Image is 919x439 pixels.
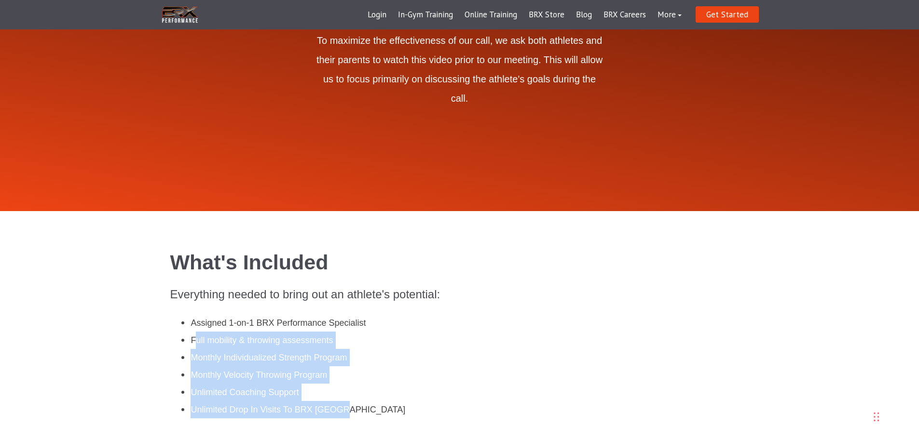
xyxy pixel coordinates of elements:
div: Drag [874,402,879,431]
a: Online Training [459,3,523,27]
span: To maximize the effectiveness of our call, we ask both athletes and their parents to watch this v... [316,35,603,104]
span: Monthly Individualized Strength Program [191,353,347,362]
a: In-Gym Training [392,3,459,27]
a: Get Started [696,6,759,23]
iframe: Chat Widget [782,335,919,439]
a: Login [362,3,392,27]
span: Unlimited Coaching Support [191,387,299,397]
span: Assigned 1-on-1 BRX Performance Specialist [191,318,366,328]
span: Monthly Velocity Throwing Program [191,370,327,380]
span: Everything needed to bring out an athlete's potential: [170,288,440,301]
a: More [652,3,687,27]
span: Full mobility & throwing assessments [191,335,333,345]
a: Blog [570,3,598,27]
span: What's Included [170,251,329,274]
a: BRX Careers [598,3,652,27]
div: Navigation Menu [362,3,687,27]
span: Unlimited Drop In Visits To BRX [GEOGRAPHIC_DATA] [191,405,405,414]
img: BRX Transparent Logo-2 [161,5,199,25]
a: BRX Store [523,3,570,27]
